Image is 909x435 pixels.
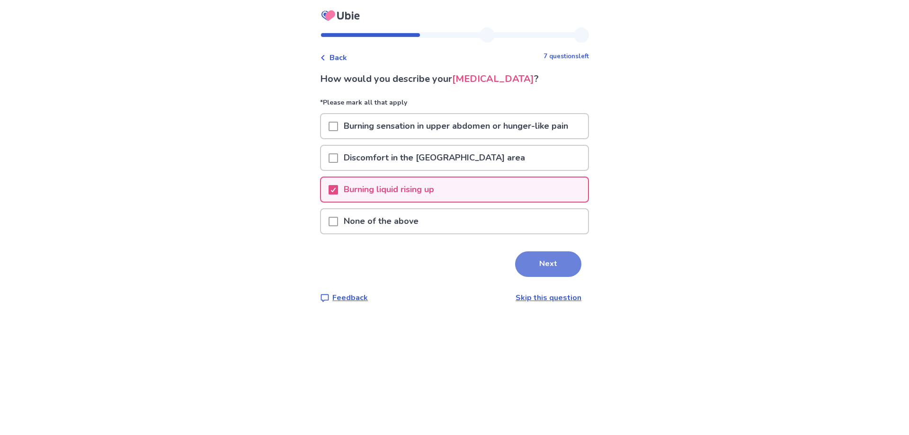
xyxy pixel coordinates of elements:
[338,146,531,170] p: Discomfort in the [GEOGRAPHIC_DATA] area
[330,52,347,63] span: Back
[515,251,581,277] button: Next
[544,52,589,62] p: 7 questions left
[338,178,440,202] p: Burning liquid rising up
[452,72,534,85] span: [MEDICAL_DATA]
[332,292,368,303] p: Feedback
[338,209,424,233] p: None of the above
[320,98,589,113] p: *Please mark all that apply
[320,72,589,86] p: How would you describe your ?
[516,293,581,303] a: Skip this question
[320,292,368,303] a: Feedback
[338,114,574,138] p: Burning sensation in upper abdomen or hunger-like pain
